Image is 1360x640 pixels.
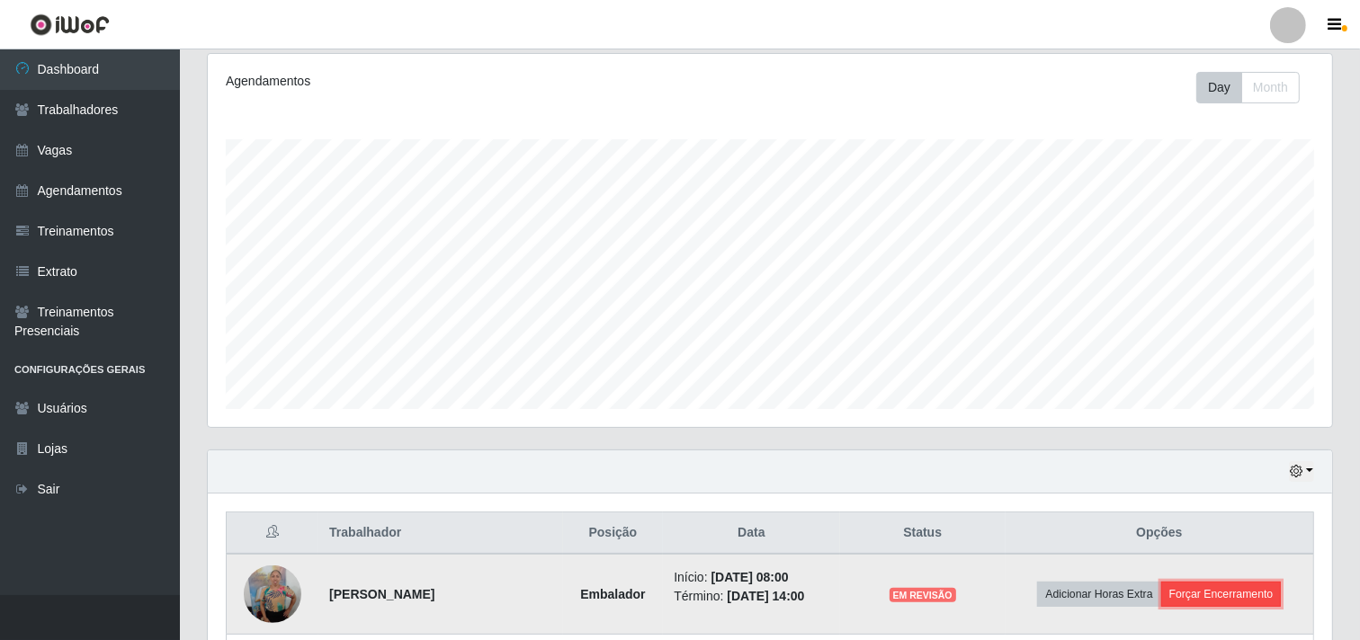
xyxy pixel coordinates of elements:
img: CoreUI Logo [30,13,110,36]
button: Day [1196,72,1242,103]
th: Data [663,512,839,555]
button: Month [1241,72,1300,103]
th: Posição [563,512,664,555]
div: First group [1196,72,1300,103]
div: Toolbar with button groups [1196,72,1314,103]
time: [DATE] 08:00 [711,570,789,584]
th: Opções [1006,512,1314,555]
div: Agendamentos [226,72,664,91]
strong: [PERSON_NAME] [329,587,434,601]
time: [DATE] 14:00 [727,589,804,603]
th: Trabalhador [318,512,562,555]
img: 1747678761678.jpeg [244,565,301,623]
th: Status [840,512,1006,555]
button: Adicionar Horas Extra [1037,582,1160,607]
strong: Embalador [580,587,645,601]
button: Forçar Encerramento [1161,582,1282,607]
li: Término: [674,587,828,606]
span: EM REVISÃO [890,588,956,602]
li: Início: [674,568,828,587]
